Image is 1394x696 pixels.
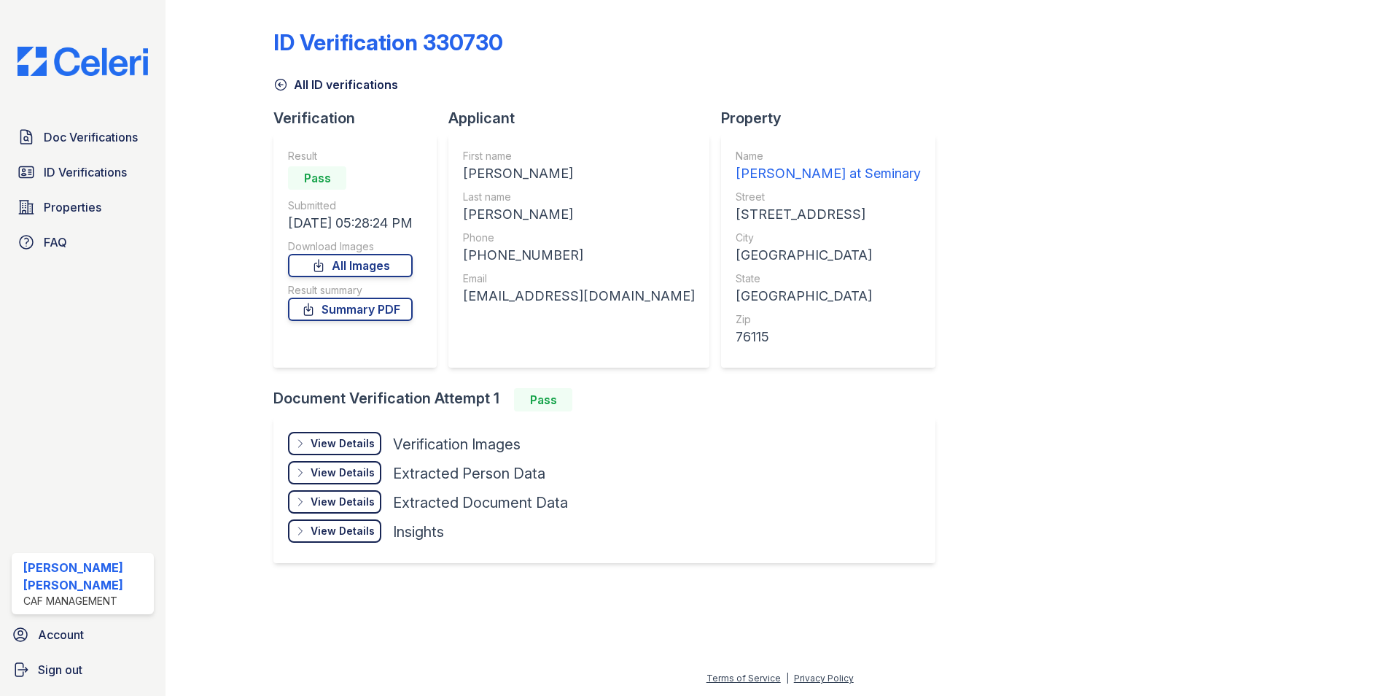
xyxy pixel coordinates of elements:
[288,283,413,298] div: Result summary
[38,626,84,643] span: Account
[463,231,695,245] div: Phone
[393,522,444,542] div: Insights
[463,271,695,286] div: Email
[38,661,82,678] span: Sign out
[44,233,67,251] span: FAQ
[6,620,160,649] a: Account
[311,524,375,538] div: View Details
[463,245,695,266] div: [PHONE_NUMBER]
[736,231,921,245] div: City
[23,559,148,594] div: [PERSON_NAME] [PERSON_NAME]
[736,204,921,225] div: [STREET_ADDRESS]
[288,198,413,213] div: Submitted
[6,47,160,76] img: CE_Logo_Blue-a8612792a0a2168367f1c8372b55b34899dd931a85d93a1a3d3e32e68fde9ad4.png
[463,204,695,225] div: [PERSON_NAME]
[393,463,545,484] div: Extracted Person Data
[786,673,789,684] div: |
[736,163,921,184] div: [PERSON_NAME] at Seminary
[273,76,398,93] a: All ID verifications
[288,239,413,254] div: Download Images
[288,213,413,233] div: [DATE] 05:28:24 PM
[23,594,148,608] div: CAF Management
[393,434,521,455] div: Verification Images
[12,228,154,257] a: FAQ
[44,198,101,216] span: Properties
[736,149,921,163] div: Name
[794,673,854,684] a: Privacy Policy
[273,29,503,55] div: ID Verification 330730
[736,312,921,327] div: Zip
[463,286,695,306] div: [EMAIL_ADDRESS][DOMAIN_NAME]
[288,254,413,277] a: All Images
[463,190,695,204] div: Last name
[736,327,921,347] div: 76115
[448,108,721,128] div: Applicant
[12,123,154,152] a: Doc Verifications
[288,166,346,190] div: Pass
[736,245,921,266] div: [GEOGRAPHIC_DATA]
[6,655,160,684] a: Sign out
[311,465,375,480] div: View Details
[736,271,921,286] div: State
[311,436,375,451] div: View Details
[514,388,572,411] div: Pass
[736,286,921,306] div: [GEOGRAPHIC_DATA]
[393,492,568,513] div: Extracted Document Data
[44,128,138,146] span: Doc Verifications
[12,193,154,222] a: Properties
[463,149,695,163] div: First name
[706,673,781,684] a: Terms of Service
[273,388,947,411] div: Document Verification Attempt 1
[736,190,921,204] div: Street
[288,298,413,321] a: Summary PDF
[721,108,947,128] div: Property
[12,158,154,187] a: ID Verifications
[311,495,375,509] div: View Details
[44,163,127,181] span: ID Verifications
[273,108,448,128] div: Verification
[463,163,695,184] div: [PERSON_NAME]
[736,149,921,184] a: Name [PERSON_NAME] at Seminary
[288,149,413,163] div: Result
